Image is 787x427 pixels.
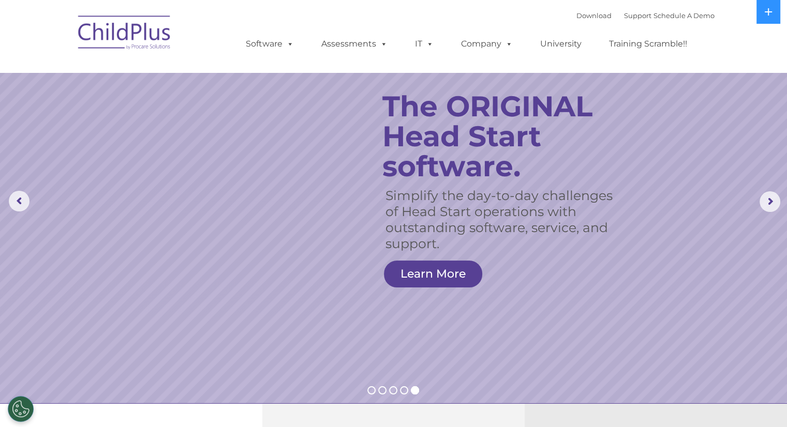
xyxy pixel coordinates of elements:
[144,68,175,76] span: Last name
[8,396,34,422] button: Cookies Settings
[384,261,482,287] a: Learn More
[599,34,697,54] a: Training Scramble!!
[405,34,444,54] a: IT
[235,34,304,54] a: Software
[576,11,715,20] font: |
[311,34,398,54] a: Assessments
[451,34,523,54] a: Company
[382,91,628,181] rs-layer: The ORIGINAL Head Start software.
[530,34,592,54] a: University
[73,8,176,60] img: ChildPlus by Procare Solutions
[576,11,612,20] a: Download
[624,11,651,20] a: Support
[144,111,188,118] span: Phone number
[654,11,715,20] a: Schedule A Demo
[385,188,616,252] rs-layer: Simplify the day-to-day challenges of Head Start operations with outstanding software, service, a...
